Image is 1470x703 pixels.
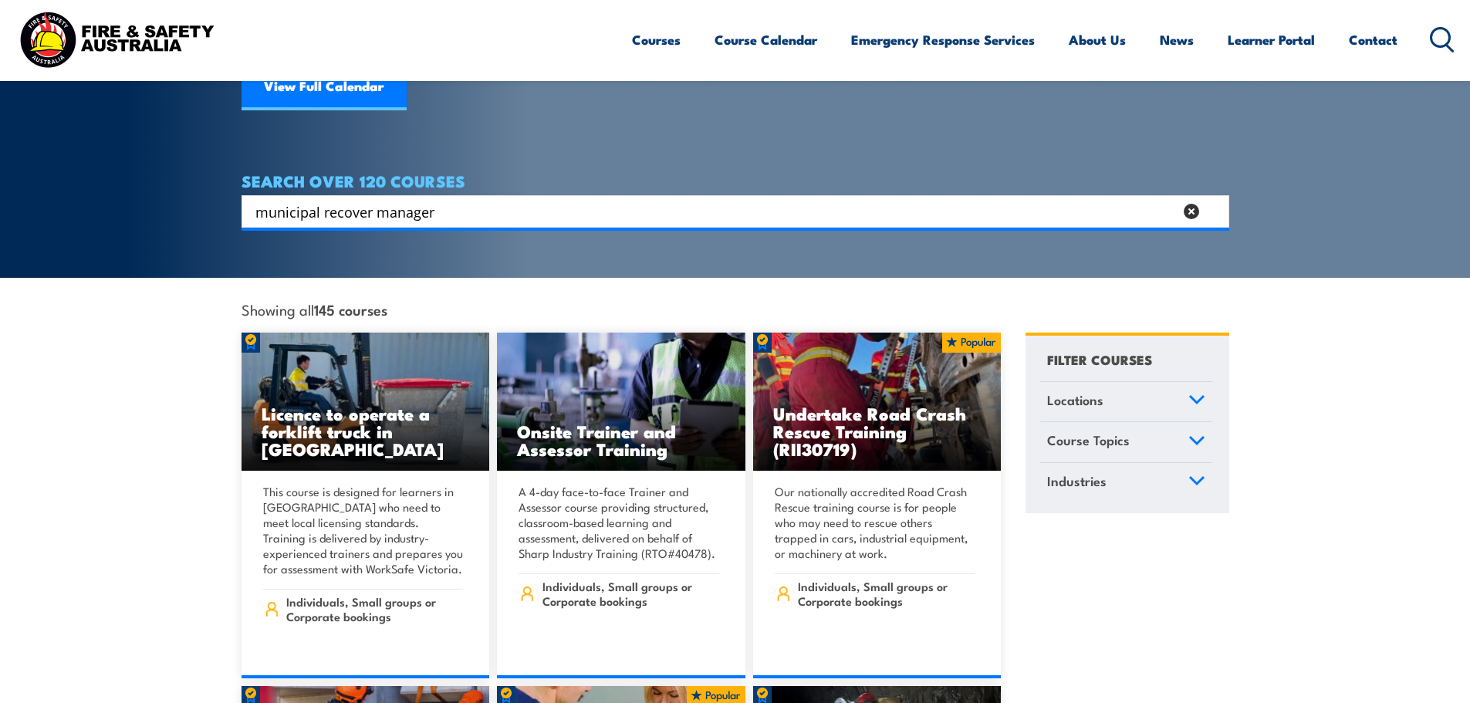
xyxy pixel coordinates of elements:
[262,404,470,458] h3: Licence to operate a forklift truck in [GEOGRAPHIC_DATA]
[263,484,464,576] p: This course is designed for learners in [GEOGRAPHIC_DATA] who need to meet local licensing standa...
[753,333,1002,471] a: Undertake Road Crash Rescue Training (RII30719)
[1047,471,1107,492] span: Industries
[1349,19,1397,60] a: Contact
[632,19,681,60] a: Courses
[1047,430,1130,451] span: Course Topics
[715,19,817,60] a: Course Calendar
[242,172,1229,189] h4: SEARCH OVER 120 COURSES
[242,333,490,471] img: Licence to operate a forklift truck Training
[1069,19,1126,60] a: About Us
[519,484,719,561] p: A 4-day face-to-face Trainer and Assessor course providing structured, classroom-based learning a...
[314,299,387,319] strong: 145 courses
[255,200,1174,223] input: Search input
[497,333,745,471] img: Safety For Leaders
[773,404,982,458] h3: Undertake Road Crash Rescue Training (RII30719)
[1040,382,1212,422] a: Locations
[517,422,725,458] h3: Onsite Trainer and Assessor Training
[259,201,1177,222] form: Search form
[798,579,975,608] span: Individuals, Small groups or Corporate bookings
[775,484,975,561] p: Our nationally accredited Road Crash Rescue training course is for people who may need to rescue ...
[242,333,490,471] a: Licence to operate a forklift truck in [GEOGRAPHIC_DATA]
[242,301,387,317] span: Showing all
[1040,463,1212,503] a: Industries
[1202,201,1224,222] button: Search magnifier button
[1228,19,1315,60] a: Learner Portal
[851,19,1035,60] a: Emergency Response Services
[542,579,719,608] span: Individuals, Small groups or Corporate bookings
[286,594,463,624] span: Individuals, Small groups or Corporate bookings
[753,333,1002,471] img: Road Crash Rescue Training
[1160,19,1194,60] a: News
[1047,390,1103,411] span: Locations
[1040,422,1212,462] a: Course Topics
[497,333,745,471] a: Onsite Trainer and Assessor Training
[242,64,407,110] a: View Full Calendar
[1047,349,1152,370] h4: FILTER COURSES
